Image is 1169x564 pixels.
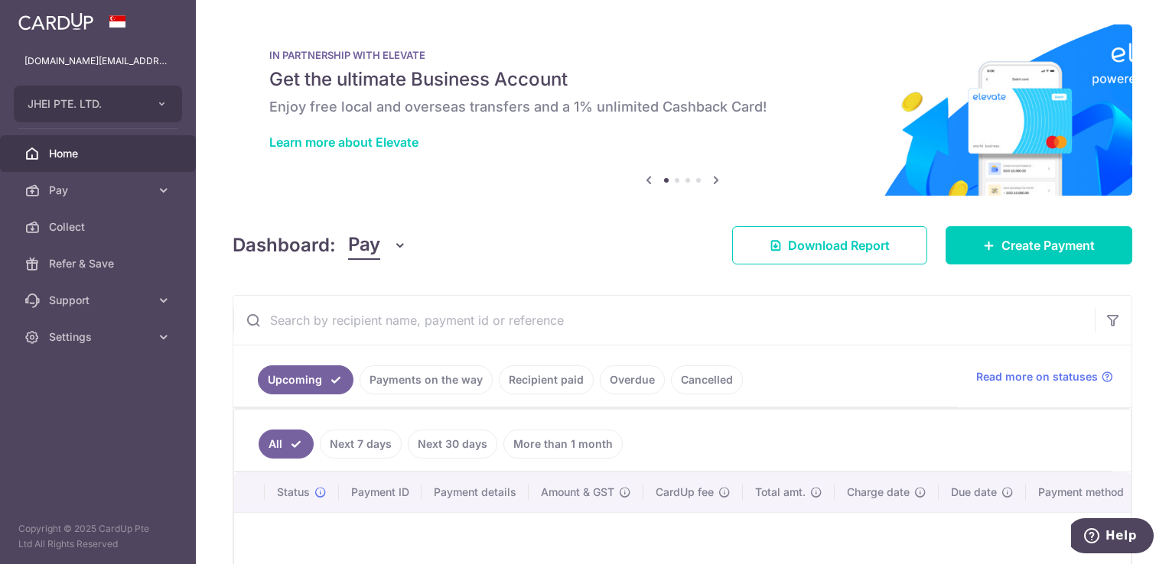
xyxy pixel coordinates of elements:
span: Amount & GST [541,485,614,500]
span: Collect [49,219,150,235]
a: Cancelled [671,365,743,394]
span: Home [49,146,150,161]
th: Payment ID [339,472,422,512]
th: Payment details [422,472,529,512]
a: Read more on statuses [976,369,1113,384]
span: Create Payment [1001,236,1095,254]
iframe: Opens a widget where you can find more information [1071,518,1154,556]
span: CardUp fee [656,485,714,500]
a: Next 30 days [408,429,497,459]
a: Learn more about Elevate [269,135,418,150]
a: Next 7 days [320,429,402,459]
span: Total amt. [755,485,806,500]
button: JHEI PTE. LTD. [14,86,182,122]
a: Upcoming [258,365,353,394]
span: Pay [348,231,380,260]
h4: Dashboard: [233,232,336,259]
span: Pay [49,183,150,198]
p: [DOMAIN_NAME][EMAIL_ADDRESS][DOMAIN_NAME] [24,53,171,69]
a: Payments on the way [360,365,493,394]
span: JHEI PTE. LTD. [28,96,141,112]
span: Charge date [847,485,910,500]
p: IN PARTNERSHIP WITH ELEVATE [269,49,1096,61]
img: CardUp [18,12,93,31]
span: Refer & Save [49,256,150,271]
a: Recipient paid [499,365,594,394]
a: All [259,429,314,459]
a: Download Report [732,226,927,264]
img: Renovation banner [233,24,1132,196]
a: More than 1 month [503,429,623,459]
span: Status [277,485,310,500]
span: Download Report [788,236,890,254]
span: Read more on statuses [976,369,1098,384]
h6: Enjoy free local and overseas transfers and a 1% unlimited Cashback Card! [269,98,1096,116]
span: Due date [951,485,997,500]
th: Payment method [1026,472,1142,512]
a: Create Payment [946,226,1132,264]
span: Support [49,293,150,308]
h5: Get the ultimate Business Account [269,67,1096,92]
span: Settings [49,329,150,345]
button: Pay [348,231,407,260]
input: Search by recipient name, payment id or reference [233,296,1095,345]
a: Overdue [600,365,665,394]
